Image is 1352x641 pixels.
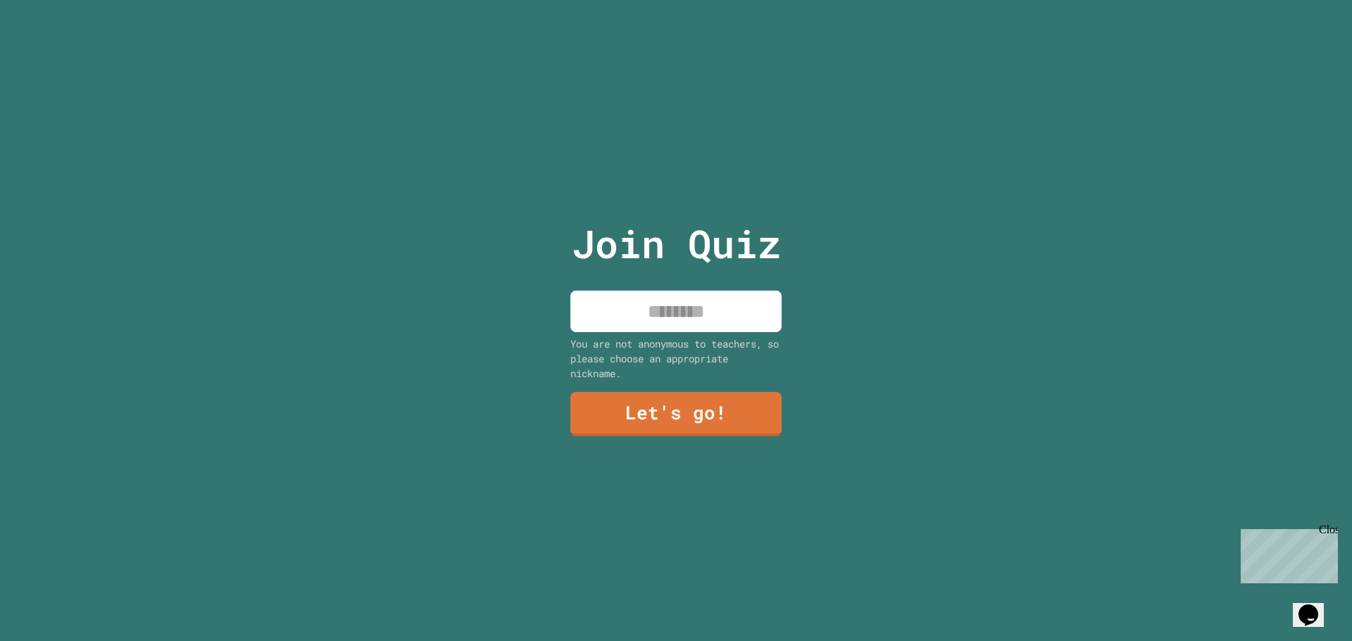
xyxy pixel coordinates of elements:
[1293,585,1338,627] iframe: chat widget
[570,336,782,381] div: You are not anonymous to teachers, so please choose an appropriate nickname.
[570,392,782,436] a: Let's go!
[1235,523,1338,583] iframe: chat widget
[6,6,97,89] div: Chat with us now!Close
[572,215,781,273] p: Join Quiz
